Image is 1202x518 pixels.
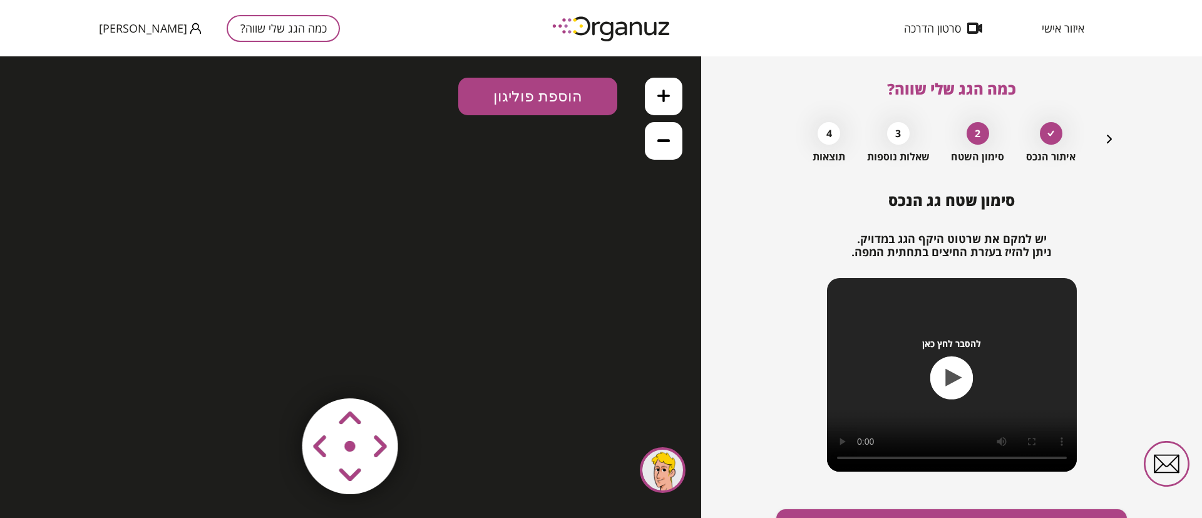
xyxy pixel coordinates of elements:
button: [PERSON_NAME] [99,21,202,36]
div: 3 [887,122,910,145]
button: איזור אישי [1023,22,1103,34]
span: כמה הגג שלי שווה? [887,78,1016,99]
span: סרטון הדרכה [904,22,961,34]
span: סימון השטח [951,151,1004,163]
span: איתור הנכס [1026,151,1076,163]
div: 2 [967,122,989,145]
span: תוצאות [813,151,845,163]
img: vector-smart-object-copy.png [276,316,426,465]
h2: יש למקם את שרטוט היקף הגג במדויק. ניתן להזיז בעזרת החיצים בתחתית המפה. [776,232,1127,259]
img: logo [543,11,681,46]
button: סרטון הדרכה [885,22,1001,34]
span: להסבר לחץ כאן [922,338,981,349]
span: איזור אישי [1042,22,1084,34]
div: 4 [818,122,840,145]
span: שאלות נוספות [867,151,930,163]
span: [PERSON_NAME] [99,22,187,34]
button: הוספת פוליגון [458,21,617,59]
span: סימון שטח גג הנכס [888,190,1015,210]
button: כמה הגג שלי שווה? [227,15,340,42]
